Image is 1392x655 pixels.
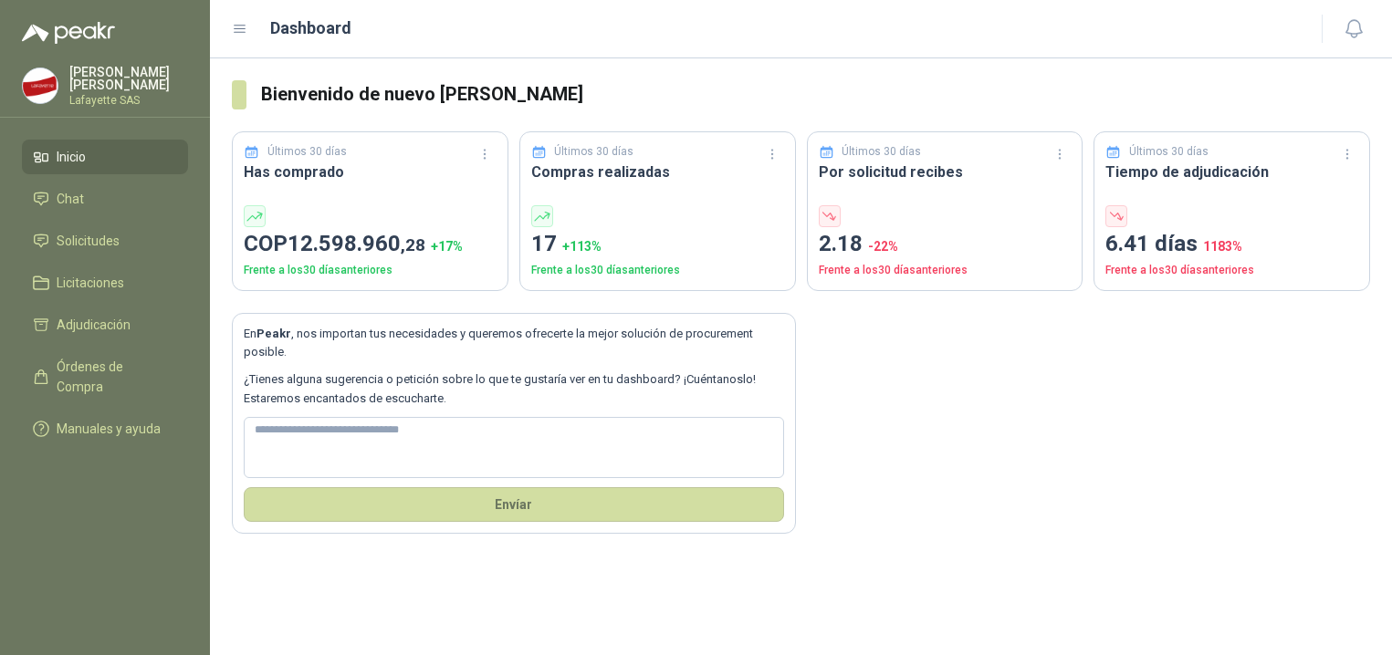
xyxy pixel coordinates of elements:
[431,239,463,254] span: + 17 %
[57,147,86,167] span: Inicio
[267,143,347,161] p: Últimos 30 días
[57,315,131,335] span: Adjudicación
[22,265,188,300] a: Licitaciones
[22,224,188,258] a: Solicitudes
[1203,239,1242,254] span: 1183 %
[819,262,1072,279] p: Frente a los 30 días anteriores
[69,66,188,91] p: [PERSON_NAME] [PERSON_NAME]
[270,16,351,41] h1: Dashboard
[554,143,633,161] p: Últimos 30 días
[57,419,161,439] span: Manuales y ayuda
[57,231,120,251] span: Solicitudes
[244,325,784,362] p: En , nos importan tus necesidades y queremos ofrecerte la mejor solución de procurement posible.
[22,140,188,174] a: Inicio
[22,349,188,404] a: Órdenes de Compra
[261,80,1370,109] h3: Bienvenido de nuevo [PERSON_NAME]
[288,231,425,256] span: 12.598.960
[22,411,188,446] a: Manuales y ayuda
[401,234,425,255] span: ,28
[57,357,171,397] span: Órdenes de Compra
[244,227,497,262] p: COP
[244,262,497,279] p: Frente a los 30 días anteriores
[1105,227,1358,262] p: 6.41 días
[22,307,188,342] a: Adjudicación
[562,239,602,254] span: + 113 %
[244,487,784,522] button: Envíar
[531,262,784,279] p: Frente a los 30 días anteriores
[244,370,784,408] p: ¿Tienes alguna sugerencia o petición sobre lo que te gustaría ver en tu dashboard? ¡Cuéntanoslo! ...
[256,327,291,340] b: Peakr
[531,227,784,262] p: 17
[842,143,921,161] p: Últimos 30 días
[531,161,784,183] h3: Compras realizadas
[1105,262,1358,279] p: Frente a los 30 días anteriores
[819,227,1072,262] p: 2.18
[57,273,124,293] span: Licitaciones
[22,22,115,44] img: Logo peakr
[244,161,497,183] h3: Has comprado
[69,95,188,106] p: Lafayette SAS
[57,189,84,209] span: Chat
[1105,161,1358,183] h3: Tiempo de adjudicación
[23,68,58,103] img: Company Logo
[1129,143,1209,161] p: Últimos 30 días
[819,161,1072,183] h3: Por solicitud recibes
[868,239,898,254] span: -22 %
[22,182,188,216] a: Chat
